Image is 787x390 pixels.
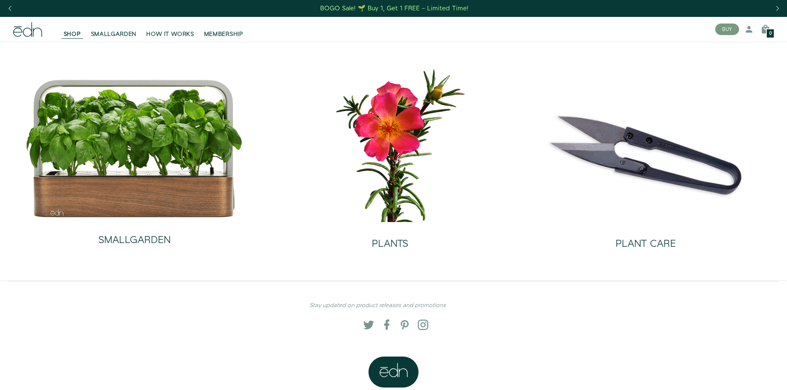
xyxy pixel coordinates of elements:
h2: SMALLGARDEN [98,235,171,246]
a: MEMBERSHIP [199,20,248,38]
a: SMALLGARDEN [86,20,142,38]
h2: PLANTS [372,239,408,249]
iframe: Opens a widget where you can find more information [723,365,779,386]
a: PLANT CARE [525,222,767,256]
a: HOW IT WORKS [141,20,199,38]
span: MEMBERSHIP [204,30,243,38]
span: 0 [769,31,772,36]
div: BOGO Sale! 🌱 Buy 1, Get 1 FREE – Limited Time! [320,4,468,13]
a: BOGO Sale! 🌱 Buy 1, Get 1 FREE – Limited Time! [319,2,469,15]
a: SMALLGARDEN [25,218,243,252]
span: HOW IT WORKS [146,30,194,38]
h2: PLANT CARE [616,239,676,249]
a: SHOP [59,20,86,38]
span: SMALLGARDEN [91,30,137,38]
em: Stay updated on product releases and promotions [309,301,446,310]
a: PLANTS [269,222,511,256]
span: SHOP [64,30,81,38]
button: BUY [715,24,739,35]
